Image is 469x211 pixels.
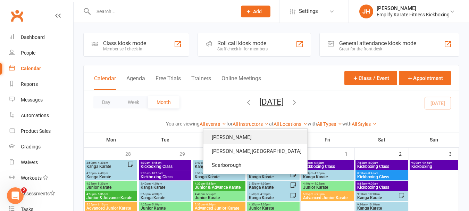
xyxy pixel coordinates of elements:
[357,161,407,164] span: 7:15am
[203,144,307,158] a: [PERSON_NAME][GEOGRAPHIC_DATA]
[377,5,450,11] div: [PERSON_NAME]
[313,182,325,185] span: - 5:25pm
[86,164,127,169] span: Kanga Karate
[313,161,324,164] span: - 6:45am
[308,121,317,127] strong: with
[194,196,244,200] span: Junior Karate
[151,203,162,206] span: - 5:10pm
[399,71,451,85] button: Appointment
[97,161,108,164] span: - 4:30pm
[21,160,38,165] div: Waivers
[9,45,73,61] a: People
[357,164,407,169] span: Kickboxing Class
[194,161,244,164] span: 3:40pm
[357,206,407,210] span: Kanga Karate
[377,11,450,18] div: Emplify Karate Fitness Kickboxing
[9,76,73,92] a: Reports
[21,191,55,196] div: Assessments
[344,71,397,85] button: Class / Event
[217,40,268,47] div: Roll call kiosk mode
[367,172,378,175] span: - 8:45am
[126,75,145,90] button: Agenda
[357,182,407,185] span: 8:15am
[367,161,378,164] span: - 8:00am
[249,193,290,196] span: 3:50pm
[21,113,49,118] div: Automations
[303,196,352,200] span: Advanced Junior Karate
[148,96,179,108] button: Month
[103,47,146,51] div: Member self check-in
[421,161,432,164] span: - 9:45am
[313,172,325,175] span: - 4:30pm
[339,40,416,47] div: General attendance kiosk mode
[140,193,190,196] span: 3:50pm
[357,175,407,179] span: Kickboxing Class
[9,123,73,139] a: Product Sales
[103,40,146,47] div: Class kiosk mode
[138,132,192,147] th: Tue
[140,164,190,169] span: Kickboxing Class
[21,81,38,87] div: Reports
[249,175,290,179] span: Kanga Karate
[357,203,407,206] span: 9:30am
[205,193,216,196] span: - 5:25pm
[317,121,342,127] a: All Types
[9,61,73,76] a: Calendar
[194,172,244,175] span: 3:50pm
[303,182,352,185] span: 4:40pm
[140,161,190,164] span: 6:00am
[119,96,148,108] button: Week
[357,172,407,175] span: 8:00am
[194,175,244,179] span: Kanga Karate
[9,170,73,186] a: Workouts
[194,203,244,206] span: 5:35pm
[140,196,190,200] span: Kanga Karate
[357,185,407,189] span: Kickboxing Class
[97,182,108,185] span: - 5:20pm
[151,182,162,185] span: - 4:20pm
[9,108,73,123] a: Automations
[21,34,45,40] div: Dashboard
[301,132,355,147] th: Fri
[194,206,244,210] span: Advanced Junior Karate
[399,148,409,159] div: 2
[345,148,354,159] div: 1
[274,121,308,127] a: All Locations
[21,128,51,134] div: Product Sales
[203,130,307,144] a: [PERSON_NAME]
[9,30,73,45] a: Dashboard
[91,7,232,16] input: Search...
[150,161,161,164] span: - 6:45am
[411,164,457,169] span: Kickboxing
[86,196,136,200] span: Junior & Advance Karate
[253,9,262,14] span: Add
[367,182,378,185] span: - 9:00am
[259,203,270,206] span: - 5:20pm
[249,185,290,189] span: Kanga Karate
[86,203,136,206] span: 5:25pm
[192,132,246,147] th: Wed
[9,139,73,155] a: Gradings
[303,164,352,169] span: Kickboxing Class
[8,7,26,24] a: Clubworx
[409,132,459,147] th: Sun
[303,161,352,164] span: 6:00am
[21,175,42,181] div: Workouts
[200,121,226,127] a: All events
[191,75,211,90] button: Trainers
[9,92,73,108] a: Messages
[249,203,298,206] span: 4:35pm
[151,193,162,196] span: - 4:30pm
[249,206,298,210] span: Junior Karate
[21,66,41,71] div: Calendar
[367,203,380,206] span: - 10:10am
[21,187,27,193] span: 2
[140,182,190,185] span: 3:40pm
[86,172,136,175] span: 4:00pm
[259,182,270,185] span: - 4:30pm
[241,6,270,17] button: Add
[303,175,352,179] span: Kanga Karate
[352,121,377,127] a: All Styles
[140,175,190,179] span: Kickboxing Class
[233,121,269,127] a: All Instructors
